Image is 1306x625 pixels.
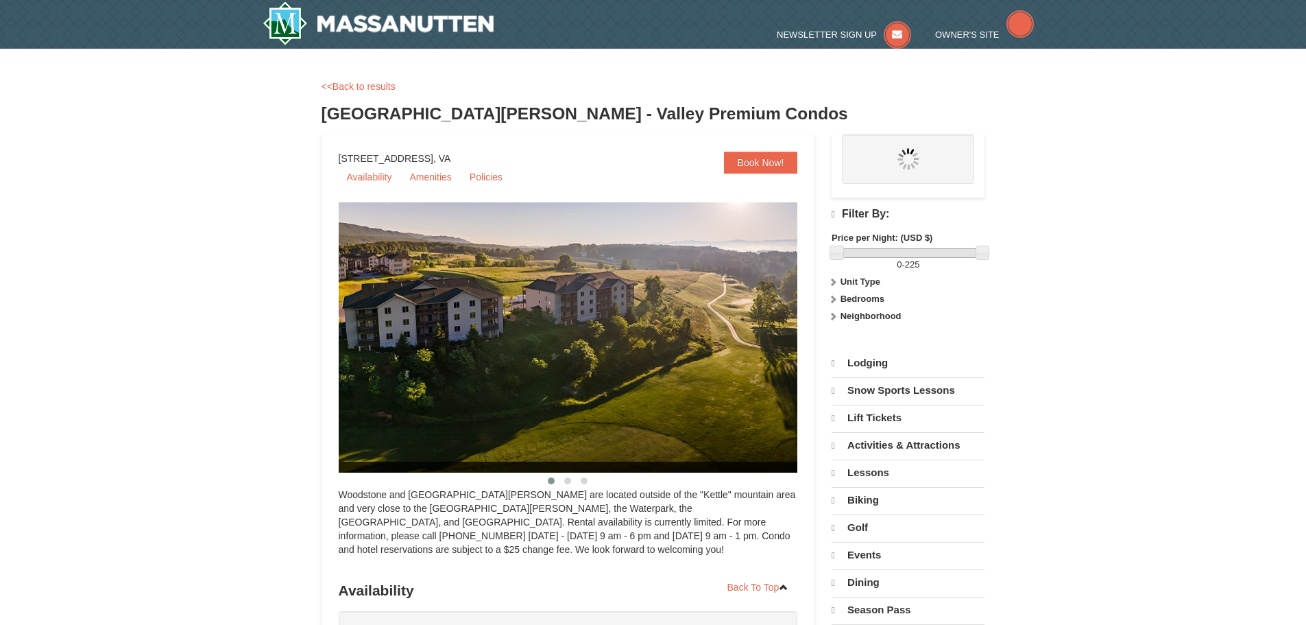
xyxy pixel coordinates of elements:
a: Snow Sports Lessons [832,377,984,403]
strong: Unit Type [841,276,880,287]
a: Lift Tickets [832,405,984,431]
a: <<Back to results [322,81,396,92]
img: wait.gif [897,148,919,170]
a: Book Now! [724,152,798,174]
a: Lessons [832,460,984,486]
label: - [832,258,984,272]
strong: Bedrooms [841,294,884,304]
a: Massanutten Resort [263,1,494,45]
a: Newsletter Sign Up [777,30,911,40]
span: 225 [905,259,920,270]
a: Policies [461,167,511,187]
a: Golf [832,515,984,541]
span: 0 [897,259,902,270]
h3: Availability [339,577,798,604]
a: Lodging [832,351,984,376]
a: Back To Top [718,577,798,598]
strong: Neighborhood [841,311,902,321]
a: Availability [339,167,400,187]
a: Season Pass [832,597,984,623]
h4: Filter By: [832,208,984,221]
a: Dining [832,569,984,595]
a: Biking [832,487,984,513]
strong: Price per Night: (USD $) [832,233,932,243]
img: Massanutten Resort Logo [263,1,494,45]
a: Amenities [401,167,459,187]
span: Owner's Site [935,30,1000,40]
a: Events [832,542,984,568]
img: 19219041-4-ec11c166.jpg [339,202,832,473]
a: Activities & Attractions [832,432,984,458]
a: Owner's Site [935,30,1034,40]
div: Woodstone and [GEOGRAPHIC_DATA][PERSON_NAME] are located outside of the "Kettle" mountain area an... [339,488,798,570]
h3: [GEOGRAPHIC_DATA][PERSON_NAME] - Valley Premium Condos [322,100,985,128]
span: Newsletter Sign Up [777,30,877,40]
